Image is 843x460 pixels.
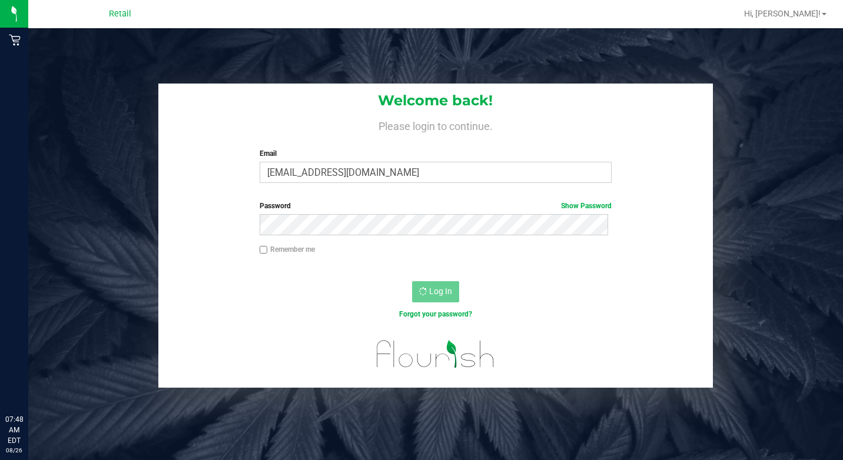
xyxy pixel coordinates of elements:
p: 08/26 [5,446,23,455]
img: flourish_logo.svg [366,332,505,376]
h4: Please login to continue. [158,118,713,132]
input: Remember me [260,246,268,254]
a: Forgot your password? [399,310,472,318]
span: Log In [429,286,452,296]
span: Hi, [PERSON_NAME]! [744,9,821,18]
h1: Welcome back! [158,93,713,108]
p: 07:48 AM EDT [5,414,23,446]
a: Show Password [561,202,612,210]
label: Remember me [260,244,315,255]
span: Password [260,202,291,210]
label: Email [260,148,612,159]
button: Log In [412,281,459,302]
inline-svg: Retail [9,34,21,46]
span: Retail [109,9,131,19]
